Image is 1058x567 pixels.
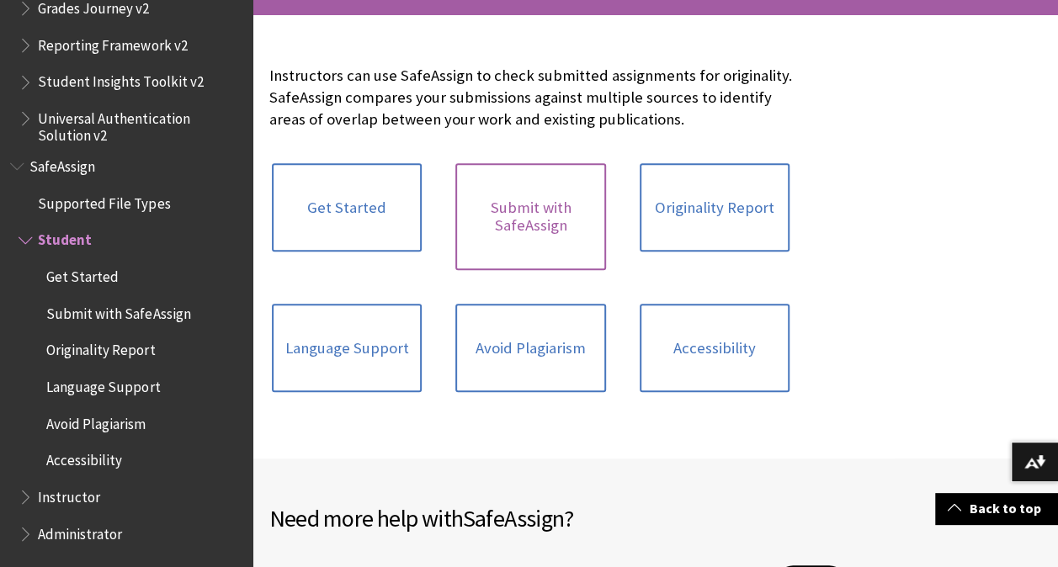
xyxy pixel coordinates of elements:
[269,501,1041,536] h2: Need more help with ?
[10,152,242,548] nav: Book outline for Blackboard SafeAssign
[463,503,564,533] span: SafeAssign
[46,447,122,469] span: Accessibility
[46,410,146,432] span: Avoid Plagiarism
[46,373,160,395] span: Language Support
[38,68,203,91] span: Student Insights Toolkit v2
[455,304,605,393] a: Avoid Plagiarism
[38,31,187,54] span: Reporting Framework v2
[46,299,190,322] span: Submit with SafeAssign
[640,163,790,252] a: Originality Report
[272,163,422,252] a: Get Started
[272,304,422,393] a: Language Support
[269,65,792,131] p: Instructors can use SafeAssign to check submitted assignments for originality. SafeAssign compare...
[38,520,122,543] span: Administrator
[38,483,100,506] span: Instructor
[38,189,170,212] span: Supported File Types
[455,163,605,270] a: Submit with SafeAssign
[46,336,155,359] span: Originality Report
[29,152,95,175] span: SafeAssign
[38,226,92,249] span: Student
[46,262,119,285] span: Get Started
[935,493,1058,524] a: Back to top
[640,304,790,393] a: Accessibility
[38,104,241,144] span: Universal Authentication Solution v2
